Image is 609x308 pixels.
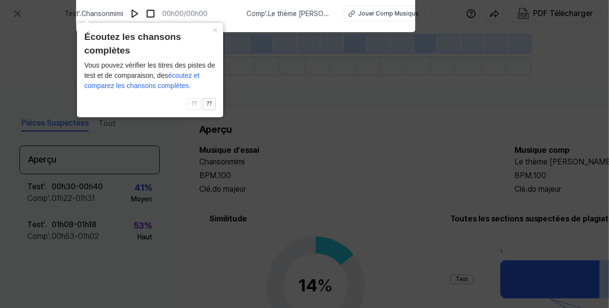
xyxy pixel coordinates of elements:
button: ⁇ [203,98,216,110]
span: Comp '. Le thème [PERSON_NAME] [247,9,332,19]
div: Jouer Comp Musique [358,9,419,18]
img: play [130,9,140,18]
span: écoutez et comparez les chansons complètes. [84,72,200,90]
div: 00h00/00h00 [162,9,208,19]
img: stop [146,9,155,18]
div: Vous pouvez vérifier les titres des pistes de test et de comparaison, des [84,60,216,91]
header: Écoutez les chansons complètes [84,30,216,58]
button: Jouer Comp Musique [344,6,425,21]
button: Close [208,23,223,36]
span: Test '. Chansonmimi [65,9,123,19]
